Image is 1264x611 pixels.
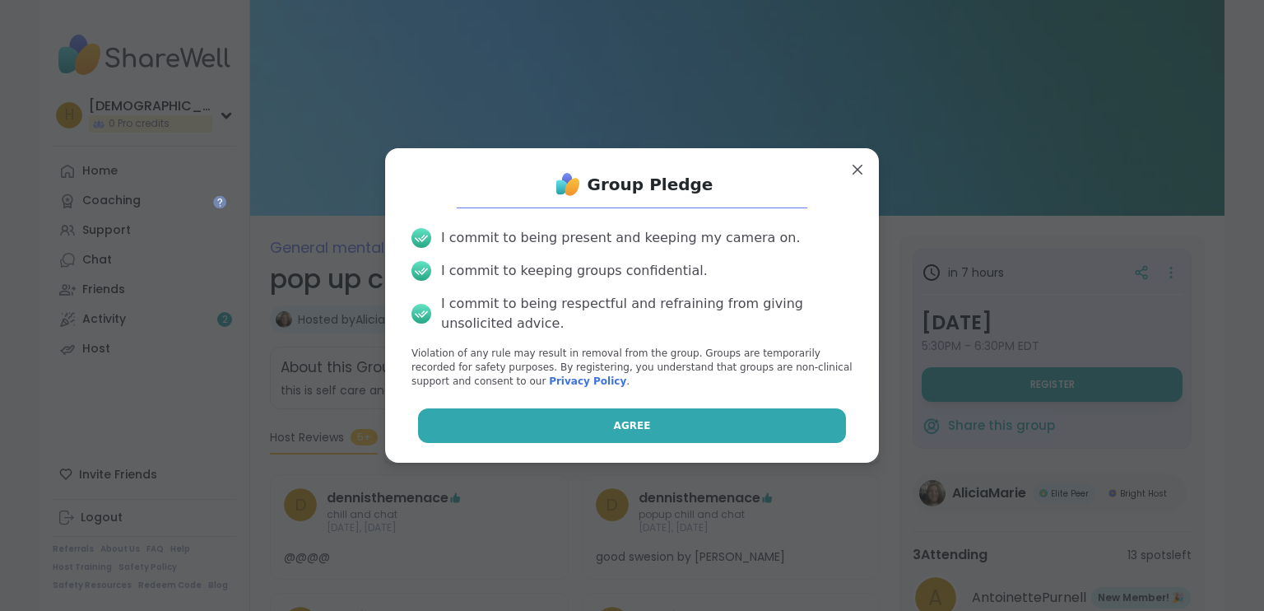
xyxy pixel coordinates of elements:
[441,294,853,333] div: I commit to being respectful and refraining from giving unsolicited advice.
[418,408,847,443] button: Agree
[551,168,584,201] img: ShareWell Logo
[441,261,708,281] div: I commit to keeping groups confidential.
[213,195,226,208] iframe: Spotlight
[441,228,800,248] div: I commit to being present and keeping my camera on.
[588,173,713,196] h1: Group Pledge
[549,375,626,387] a: Privacy Policy
[614,418,651,433] span: Agree
[411,347,853,388] p: Violation of any rule may result in removal from the group. Groups are temporarily recorded for s...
